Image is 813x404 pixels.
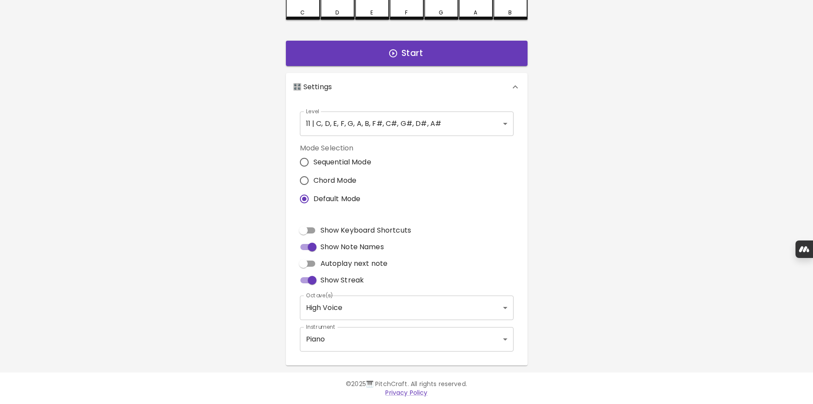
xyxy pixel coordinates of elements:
[474,9,477,17] div: A
[286,73,528,101] div: 🎛️ Settings
[300,143,378,153] label: Mode Selection
[313,194,361,204] span: Default Mode
[286,41,528,66] button: Start
[405,9,408,17] div: F
[320,258,388,269] span: Autoplay next note
[320,225,411,236] span: Show Keyboard Shortcuts
[300,111,514,136] div: 11 | C, D, E, F, G, A, B, F#, C#, G#, D#, A#
[508,9,512,17] div: B
[320,275,364,286] span: Show Streak
[293,82,332,92] p: 🎛️ Settings
[313,175,357,186] span: Chord Mode
[320,242,384,252] span: Show Note Names
[385,388,427,397] a: Privacy Policy
[300,327,514,352] div: Piano
[306,292,334,299] label: Octave(s)
[335,9,339,17] div: D
[155,380,659,388] p: © 2025 🎹 PitchCraft. All rights reserved.
[439,9,443,17] div: G
[313,157,371,167] span: Sequential Mode
[306,323,335,331] label: Instrument
[300,9,305,17] div: C
[306,108,320,115] label: Level
[370,9,373,17] div: E
[300,296,514,320] div: High Voice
